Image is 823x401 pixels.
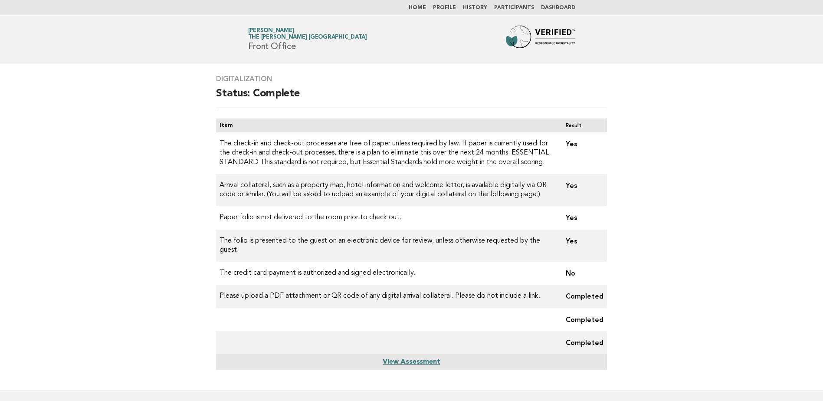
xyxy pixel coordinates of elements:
a: Participants [494,5,534,10]
th: Result [559,118,607,132]
span: The [PERSON_NAME] [GEOGRAPHIC_DATA] [248,35,367,40]
a: Dashboard [541,5,575,10]
td: Yes [559,174,607,207]
th: Item [216,118,559,132]
td: The folio is presented to the guest on an electronic device for review, unless otherwise requeste... [216,230,559,262]
td: Yes [559,230,607,262]
td: The credit card payment is authorized and signed electronically. [216,262,559,285]
a: History [463,5,487,10]
td: Arrival collateral, such as a property map, hotel information and welcome letter, is available di... [216,174,559,207]
h3: Digitalization [216,75,607,83]
h1: Front Office [248,28,367,51]
img: Forbes Travel Guide [506,26,575,53]
td: Please upload a PDF attachment or QR code of any digital arrival collateral. Please do not includ... [216,285,559,308]
td: The check-in and check-out processes are free of paper unless required by law. If paper is curren... [216,132,559,174]
td: Completed [559,331,607,354]
a: [PERSON_NAME]The [PERSON_NAME] [GEOGRAPHIC_DATA] [248,28,367,40]
td: Paper folio is not delivered to the room prior to check out. [216,206,559,229]
a: Home [409,5,426,10]
td: Completed [559,308,607,331]
td: Completed [559,285,607,308]
td: Yes [559,206,607,229]
td: Yes [559,132,607,174]
a: View Assessment [383,358,440,365]
h2: Status: Complete [216,87,607,108]
a: Profile [433,5,456,10]
td: No [559,262,607,285]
